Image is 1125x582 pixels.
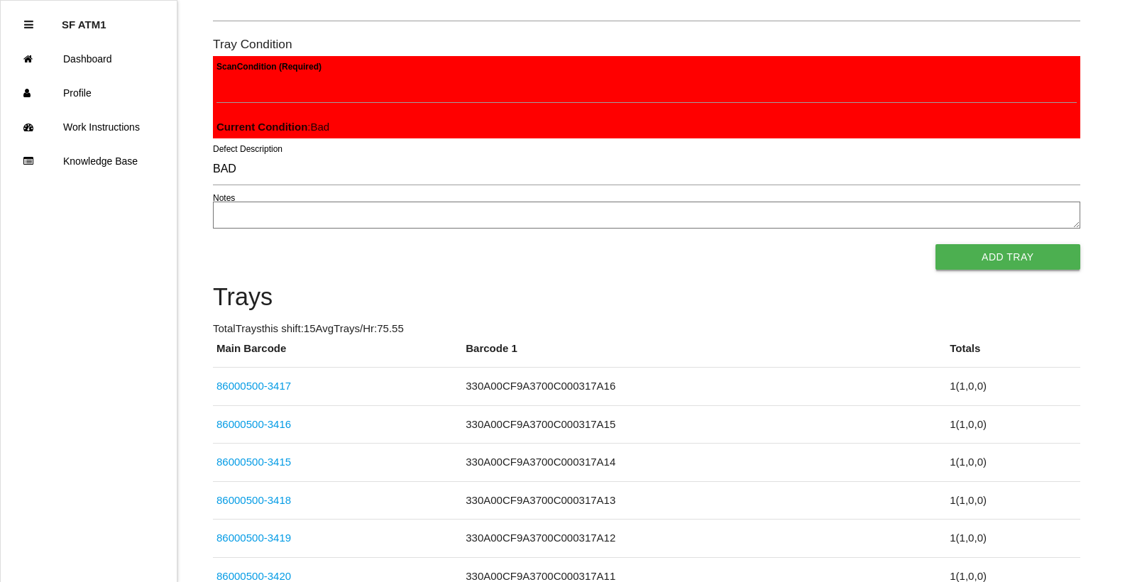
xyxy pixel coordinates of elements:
[213,284,1080,311] h4: Trays
[1,42,177,76] a: Dashboard
[213,341,462,368] th: Main Barcode
[1,144,177,178] a: Knowledge Base
[216,380,291,392] a: 86000500-3417
[946,520,1080,558] td: 1 ( 1 , 0 , 0 )
[216,570,291,582] a: 86000500-3420
[216,456,291,468] a: 86000500-3415
[946,444,1080,482] td: 1 ( 1 , 0 , 0 )
[216,494,291,506] a: 86000500-3418
[62,8,106,31] p: SF ATM1
[213,38,1080,51] h6: Tray Condition
[462,481,946,520] td: 330A00CF9A3700C000317A13
[213,143,282,155] label: Defect Description
[462,405,946,444] td: 330A00CF9A3700C000317A15
[935,244,1080,270] button: Add Tray
[216,532,291,544] a: 86000500-3419
[1,110,177,144] a: Work Instructions
[216,121,329,133] span: : Bad
[946,368,1080,406] td: 1 ( 1 , 0 , 0 )
[462,444,946,482] td: 330A00CF9A3700C000317A14
[216,121,307,133] b: Current Condition
[1,76,177,110] a: Profile
[462,341,946,368] th: Barcode 1
[213,192,235,204] label: Notes
[24,8,33,42] div: Close
[946,405,1080,444] td: 1 ( 1 , 0 , 0 )
[946,481,1080,520] td: 1 ( 1 , 0 , 0 )
[946,341,1080,368] th: Totals
[216,61,322,71] b: Scan Condition (Required)
[213,321,1080,337] p: Total Trays this shift: 15 Avg Trays /Hr: 75.55
[462,368,946,406] td: 330A00CF9A3700C000317A16
[216,418,291,430] a: 86000500-3416
[462,520,946,558] td: 330A00CF9A3700C000317A12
